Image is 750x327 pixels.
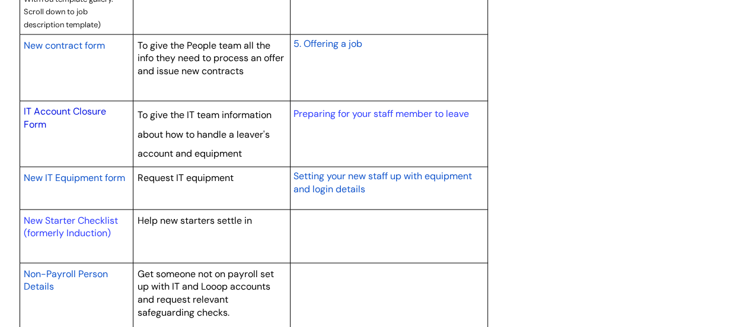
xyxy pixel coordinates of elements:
span: 5. Offering a job [293,37,362,50]
span: Non-Payroll Person Details [24,268,108,293]
a: Preparing for your staff member to leave [293,107,468,120]
span: To give the IT team information about how to handle a leaver's account and equipment [138,109,272,160]
span: Setting your new staff up with equipment and login details [293,170,471,195]
a: IT Account Closure Form [24,105,106,131]
a: New IT Equipment form [24,170,125,185]
a: 5. Offering a job [293,36,362,50]
span: Help new starters settle in [138,214,252,227]
a: Setting your new staff up with equipment and login details [293,169,471,196]
span: New IT Equipment form [24,172,125,184]
span: Request IT equipment [138,172,234,184]
a: Non-Payroll Person Details [24,266,108,294]
span: To give the People team all the info they need to process an offer and issue new contracts [138,39,284,77]
span: Get someone not on payroll set up with IT and Looop accounts and request relevant safeguarding ch... [138,268,274,319]
a: New Starter Checklist (formerly Induction) [24,214,118,240]
a: New contract form [24,38,105,52]
span: New contract form [24,39,105,52]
